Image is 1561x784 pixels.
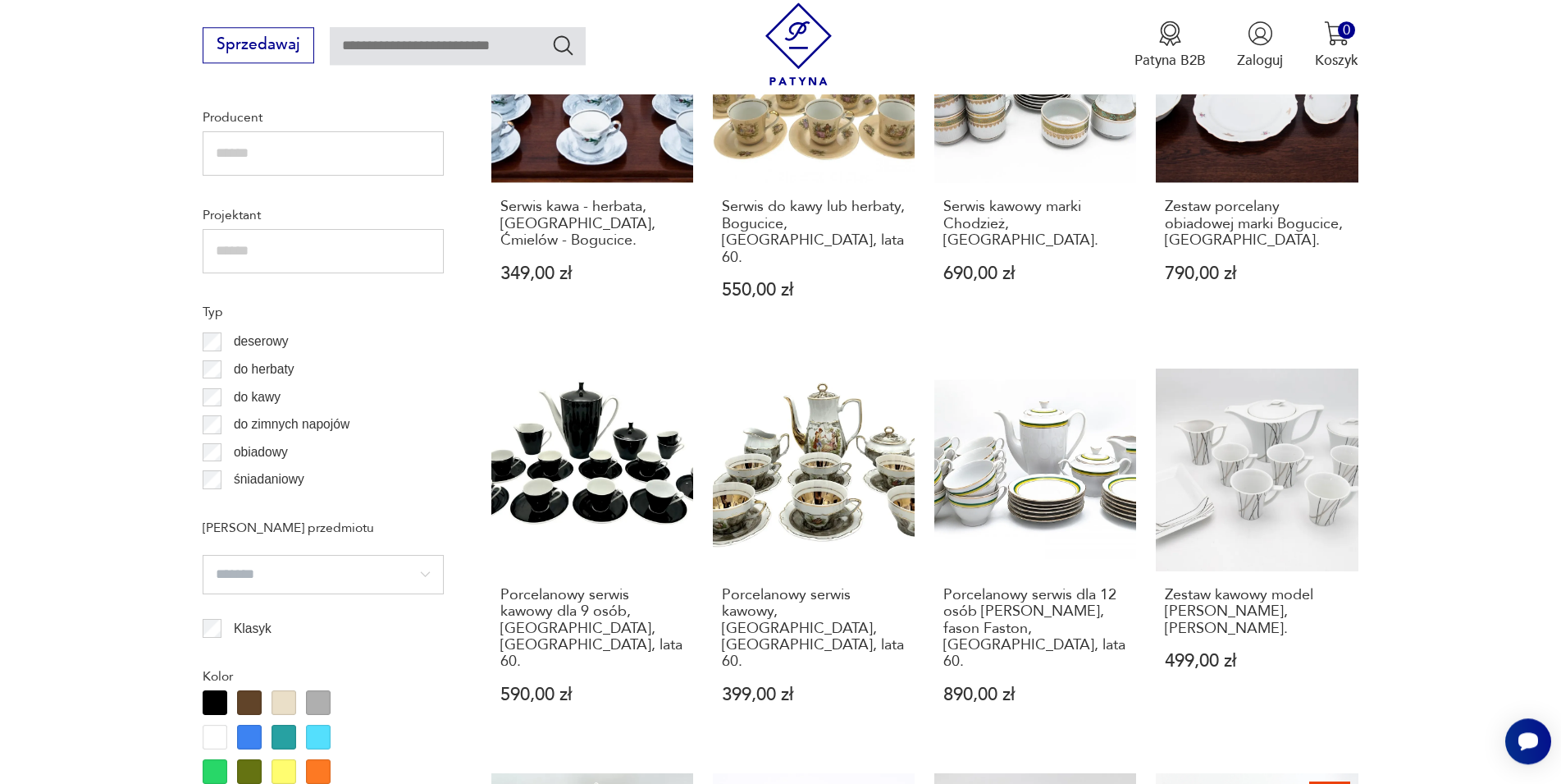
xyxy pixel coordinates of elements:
[1315,51,1358,70] p: Koszyk
[943,686,1128,704] p: 890,00 zł
[1324,21,1349,46] img: Ikona koszyka
[722,587,906,671] h3: Porcelanowy serwis kawowy, [GEOGRAPHIC_DATA], [GEOGRAPHIC_DATA], lata 60.
[1165,199,1349,249] h3: Zestaw porcelany obiadowej marki Bogucice, [GEOGRAPHIC_DATA].
[203,107,444,128] p: Producent
[203,517,444,539] p: [PERSON_NAME] przedmiotu
[234,331,289,352] p: deserowy
[1237,21,1283,70] button: Zaloguj
[234,414,349,435] p: do zimnych napojów
[934,369,1136,741] a: Porcelanowy serwis dla 12 osób marki Ćmielów, fason Faston, Polska, lata 60.Porcelanowy serwis dl...
[943,265,1128,282] p: 690,00 zł
[943,587,1128,671] h3: Porcelanowy serwis dla 12 osób [PERSON_NAME], fason Faston, [GEOGRAPHIC_DATA], lata 60.
[203,301,444,323] p: Typ
[1505,718,1551,764] iframe: Smartsupp widget button
[500,265,685,282] p: 349,00 zł
[722,282,906,299] p: 550,00 zł
[1157,21,1183,46] img: Ikona medalu
[234,359,294,380] p: do herbaty
[203,204,444,226] p: Projektant
[500,587,685,671] h3: Porcelanowy serwis kawowy dla 9 osób, [GEOGRAPHIC_DATA], [GEOGRAPHIC_DATA], lata 60.
[722,686,906,704] p: 399,00 zł
[234,469,304,490] p: śniadaniowy
[234,387,281,408] p: do kawy
[234,442,288,463] p: obiadowy
[1338,21,1355,39] div: 0
[1165,653,1349,670] p: 499,00 zł
[757,2,840,85] img: Patyna - sklep z meblami i dekoracjami vintage
[1248,21,1273,46] img: Ikonka użytkownika
[234,618,272,640] p: Klasyk
[491,369,693,741] a: Porcelanowy serwis kawowy dla 9 osób, Ćmielów, Polska, lata 60.Porcelanowy serwis kawowy dla 9 os...
[203,27,313,63] button: Sprzedawaj
[203,666,444,687] p: Kolor
[1165,265,1349,282] p: 790,00 zł
[203,39,313,53] a: Sprzedawaj
[1315,21,1358,70] button: 0Koszyk
[1156,369,1358,741] a: Zestaw kawowy model Gina, Bogucice.Zestaw kawowy model [PERSON_NAME], [PERSON_NAME].499,00 zł
[722,199,906,266] h3: Serwis do kawy lub herbaty, Bogucice, [GEOGRAPHIC_DATA], lata 60.
[1134,21,1206,70] a: Ikona medaluPatyna B2B
[500,686,685,704] p: 590,00 zł
[1165,587,1349,637] h3: Zestaw kawowy model [PERSON_NAME], [PERSON_NAME].
[713,369,915,741] a: Porcelanowy serwis kawowy, Bogucice, Polska, lata 60.Porcelanowy serwis kawowy, [GEOGRAPHIC_DATA]...
[1134,51,1206,70] p: Patyna B2B
[1237,51,1283,70] p: Zaloguj
[551,33,575,57] button: Szukaj
[943,199,1128,249] h3: Serwis kawowy marki Chodzież, [GEOGRAPHIC_DATA].
[1134,21,1206,70] button: Patyna B2B
[500,199,685,249] h3: Serwis kawa - herbata, [GEOGRAPHIC_DATA], Ćmielów - Bogucice.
